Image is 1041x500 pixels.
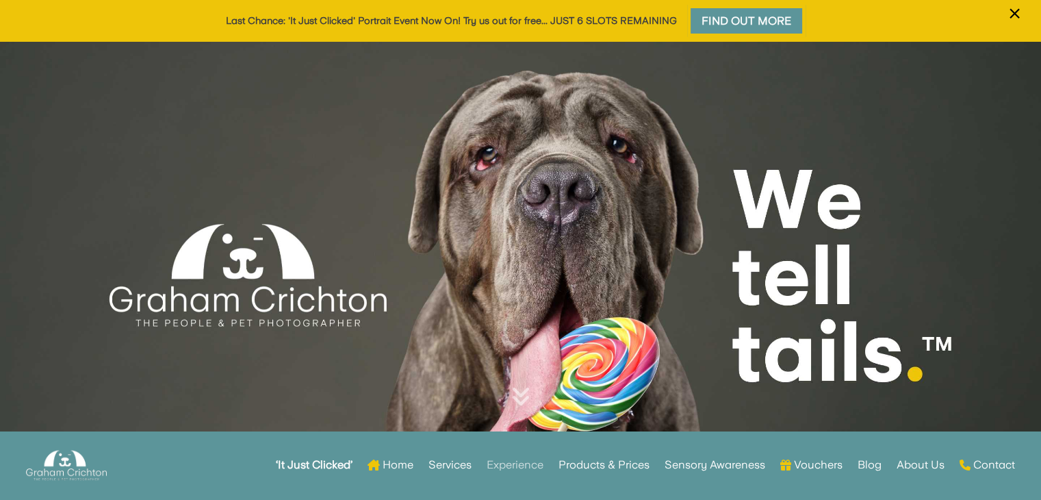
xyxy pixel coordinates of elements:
a: ‘It Just Clicked’ [276,438,352,492]
a: Experience [487,438,543,492]
a: Contact [960,438,1015,492]
a: Sensory Awareness [665,438,765,492]
a: Products & Prices [558,438,650,492]
a: About Us [897,438,944,492]
a: Vouchers [780,438,843,492]
a: Blog [858,438,882,492]
a: Last Chance: 'It Just Clicked' Portrait Event Now On! Try us out for free... JUST 6 SLOTS REMAINING [226,15,677,26]
a: Home [368,438,413,492]
a: Services [428,438,472,492]
span: × [1008,1,1021,27]
button: × [1002,2,1027,42]
strong: ‘It Just Clicked’ [276,460,352,470]
a: Find Out More [687,5,806,37]
img: Graham Crichton Photography Logo - Graham Crichton - Belfast Family & Pet Photography Studio [26,447,107,484]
